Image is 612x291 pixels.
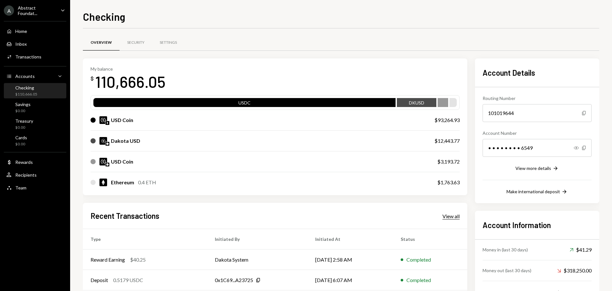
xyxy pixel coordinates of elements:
h2: Account Information [483,220,592,230]
div: Completed [406,276,431,284]
img: USDC [99,158,107,165]
div: Ethereum [111,179,134,186]
div: Rewards [15,159,33,165]
th: Status [393,229,467,249]
div: Savings [15,102,31,107]
div: Security [127,40,144,45]
div: Overview [91,40,112,45]
div: Accounts [15,73,35,79]
div: Cards [15,135,27,140]
div: $0.00 [15,142,27,147]
img: base-mainnet [106,142,109,146]
td: [DATE] 2:58 AM [308,249,393,270]
div: 0.4 ETH [138,179,156,186]
div: Make international deposit [506,189,560,194]
div: View all [442,213,460,219]
div: Reward Earning [91,256,125,264]
a: Savings$0.00 [4,100,66,115]
a: Overview [83,35,120,51]
div: • • • • • • • • 6549 [483,139,592,157]
th: Type [83,229,207,249]
a: Security [120,35,152,51]
div: $0.00 [15,108,31,114]
div: $3,193.72 [437,158,460,165]
div: Abstract Foundat... [18,5,55,16]
a: Accounts [4,70,66,82]
div: View more details [515,165,551,171]
a: Cards$0.00 [4,133,66,148]
h2: Account Details [483,67,592,78]
img: ETH [99,179,107,186]
div: 0x1C69...A23725 [215,276,253,284]
a: Recipients [4,169,66,180]
div: Checking [15,85,37,90]
td: [DATE] 6:07 AM [308,270,393,290]
div: Completed [406,256,431,264]
button: View more details [515,165,559,172]
div: Account Number [483,130,592,136]
a: Team [4,182,66,193]
div: Home [15,28,27,34]
div: $ [91,75,94,82]
div: Transactions [15,54,41,59]
div: DKUSD [397,99,436,108]
a: Inbox [4,38,66,50]
div: $318,250.00 [557,267,592,274]
div: 101019644 [483,104,592,122]
div: $93,264.93 [434,116,460,124]
td: Dakota System [207,249,308,270]
div: $12,443.77 [434,137,460,145]
div: $41.29 [570,246,592,254]
a: Settings [152,35,185,51]
h2: Recent Transactions [91,211,159,221]
th: Initiated By [207,229,308,249]
div: Dakota USD [111,137,140,145]
div: USD Coin [111,116,133,124]
div: Settings [160,40,177,45]
a: Treasury$0.00 [4,116,66,132]
div: Money out (last 30 days) [483,267,531,274]
div: 110,666.05 [95,72,165,92]
img: ethereum-mainnet [106,121,109,125]
th: Initiated At [308,229,393,249]
div: Recipients [15,172,37,178]
a: View all [442,212,460,219]
img: USDC [99,116,107,124]
img: DKUSD [99,137,107,145]
div: My balance [91,66,165,72]
div: Team [15,185,26,190]
div: $40.25 [130,256,146,264]
a: Checking$110,666.05 [4,83,66,98]
h1: Checking [83,10,125,23]
div: $1,763.63 [437,179,460,186]
button: Make international deposit [506,188,568,195]
a: Home [4,25,66,37]
div: A [4,5,14,16]
a: Rewards [4,156,66,168]
div: Deposit [91,276,108,284]
div: Money in (last 30 days) [483,246,528,253]
div: Routing Number [483,95,592,102]
div: $110,666.05 [15,92,37,97]
div: Treasury [15,118,33,124]
div: $0.00 [15,125,33,130]
div: 0.5179 USDC [113,276,143,284]
div: USDC [93,99,396,108]
img: base-mainnet [106,163,109,166]
div: Inbox [15,41,27,47]
a: Transactions [4,51,66,62]
div: USD Coin [111,158,133,165]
